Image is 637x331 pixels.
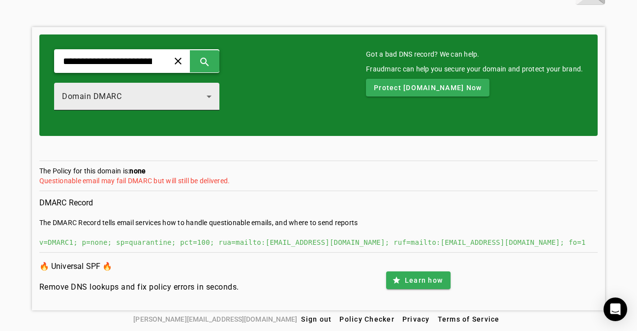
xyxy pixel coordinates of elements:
[62,92,121,101] span: Domain DMARC
[366,64,583,74] div: Fraudmarc can help you secure your domain and protect your brand.
[386,271,451,289] button: Learn how
[129,167,146,175] strong: none
[39,218,598,228] div: The DMARC Record tells email services how to handle questionable emails, and where to send reports
[39,166,598,191] section: The Policy for this domain is:
[297,310,335,328] button: Sign out
[39,176,598,186] div: Questionable email may fail DMARC but will still be delivered.
[339,315,394,323] span: Policy Checker
[398,310,434,328] button: Privacy
[438,315,500,323] span: Terms of Service
[39,237,598,247] div: v=DMARC1; p=none; sp=quarantine; pct=100; rua=mailto:[EMAIL_ADDRESS][DOMAIN_NAME]; ruf=mailto:[EM...
[374,83,482,93] span: Protect [DOMAIN_NAME] Now
[39,196,598,210] h3: DMARC Record
[604,298,627,321] div: Open Intercom Messenger
[434,310,504,328] button: Terms of Service
[39,260,239,273] h3: 🔥 Universal SPF 🔥
[133,314,297,325] span: [PERSON_NAME][EMAIL_ADDRESS][DOMAIN_NAME]
[301,315,332,323] span: Sign out
[335,310,398,328] button: Policy Checker
[366,79,489,97] button: Protect [DOMAIN_NAME] Now
[366,49,583,59] mat-card-title: Got a bad DNS record? We can help.
[402,315,430,323] span: Privacy
[405,275,443,285] span: Learn how
[39,281,239,293] h4: Remove DNS lookups and fix policy errors in seconds.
